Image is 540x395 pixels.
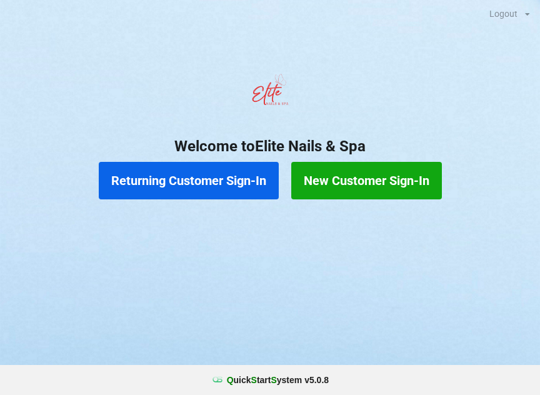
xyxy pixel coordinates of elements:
[211,374,224,386] img: favicon.ico
[251,375,257,385] span: S
[271,375,276,385] span: S
[245,68,295,118] img: EliteNailsSpa-Logo1.png
[227,374,329,386] b: uick tart ystem v 5.0.8
[227,375,234,385] span: Q
[99,162,279,199] button: Returning Customer Sign-In
[489,9,517,18] div: Logout
[291,162,442,199] button: New Customer Sign-In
